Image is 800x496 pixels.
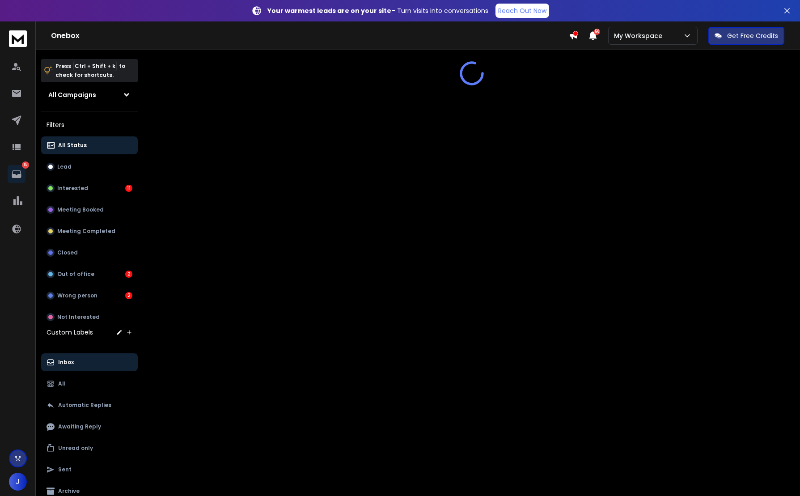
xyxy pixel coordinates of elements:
button: All [41,375,138,393]
strong: Your warmest leads are on your site [267,6,391,15]
button: Inbox [41,353,138,371]
p: Meeting Booked [57,206,104,213]
button: All Campaigns [41,86,138,104]
p: My Workspace [614,31,666,40]
h3: Filters [41,119,138,131]
p: Archive [58,488,80,495]
a: 15 [8,165,25,183]
h1: Onebox [51,30,569,41]
p: Awaiting Reply [58,423,101,430]
h3: Custom Labels [47,328,93,337]
p: Out of office [57,271,94,278]
button: J [9,473,27,491]
p: Interested [57,185,88,192]
div: 2 [125,271,132,278]
p: 15 [22,161,29,169]
button: Sent [41,461,138,479]
button: Interested11 [41,179,138,197]
button: Closed [41,244,138,262]
p: Unread only [58,445,93,452]
div: 11 [125,185,132,192]
button: Awaiting Reply [41,418,138,436]
p: Wrong person [57,292,97,299]
button: Meeting Completed [41,222,138,240]
p: Lead [57,163,72,170]
img: logo [9,30,27,47]
p: All Status [58,142,87,149]
button: All Status [41,136,138,154]
button: Lead [41,158,138,176]
p: Reach Out Now [498,6,546,15]
button: Not Interested [41,308,138,326]
button: Out of office2 [41,265,138,283]
p: Get Free Credits [727,31,778,40]
p: Inbox [58,359,74,366]
h1: All Campaigns [48,90,96,99]
p: – Turn visits into conversations [267,6,488,15]
button: Wrong person2 [41,287,138,305]
button: Meeting Booked [41,201,138,219]
p: Press to check for shortcuts. [55,62,125,80]
p: Sent [58,466,72,473]
button: Unread only [41,439,138,457]
p: Automatic Replies [58,402,111,409]
div: 2 [125,292,132,299]
a: Reach Out Now [495,4,549,18]
p: Meeting Completed [57,228,115,235]
button: Get Free Credits [708,27,784,45]
span: 50 [594,29,600,35]
span: Ctrl + Shift + k [73,61,117,71]
p: All [58,380,66,387]
p: Not Interested [57,314,100,321]
button: Automatic Replies [41,396,138,414]
p: Closed [57,249,78,256]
